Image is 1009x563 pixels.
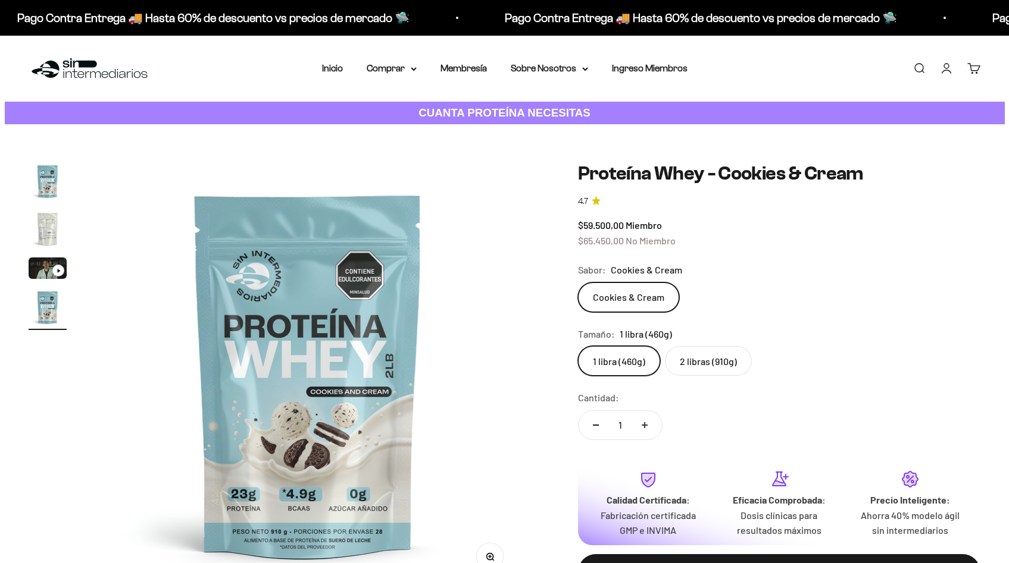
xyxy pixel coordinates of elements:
summary: Sobre Nosotros [511,61,588,76]
span: Cookies & Cream [611,262,682,278]
a: Inicio [322,63,343,73]
span: 4.7 [578,195,588,208]
summary: Comprar [367,61,417,76]
button: Ir al artículo 1 [29,162,67,204]
legend: Sabor: [578,262,606,278]
span: Miembro [626,219,662,231]
span: No Miembro [626,235,676,246]
a: Membresía [441,63,487,73]
strong: Eficacia Comprobada: [733,494,826,505]
span: $65.450,00 [578,235,624,246]
strong: CUANTA PROTEÍNA NECESITAS [418,106,591,119]
a: 4.74.7 de 5.0 estrellas [578,195,980,208]
button: Ir al artículo 4 [29,288,67,330]
p: Pago Contra Entrega 🚚 Hasta 60% de descuento vs precios de mercado 🛸 [17,8,410,27]
a: CUANTA PROTEÍNA NECESITAS [5,102,1005,125]
button: Ir al artículo 2 [29,210,67,251]
button: Aumentar cantidad [627,411,662,439]
p: Ahorra 40% modelo ágil sin intermediarios [854,508,966,538]
strong: Calidad Certificada: [607,494,690,505]
label: Cantidad: [578,390,619,405]
p: Dosis clínicas para resultados máximos [723,508,835,538]
h1: Proteína Whey - Cookies & Cream [578,162,980,185]
img: Proteína Whey - Cookies & Cream [29,162,67,200]
a: Ingreso Miembros [612,63,688,73]
p: Pago Contra Entrega 🚚 Hasta 60% de descuento vs precios de mercado 🛸 [505,8,897,27]
strong: Precio Inteligente: [870,494,950,505]
button: Ir al artículo 3 [29,257,67,282]
p: Fabricación certificada GMP e INVIMA [592,508,704,538]
img: Proteína Whey - Cookies & Cream [29,288,67,326]
button: Reducir cantidad [579,411,613,439]
span: 1 libra (460g) [620,326,672,342]
span: $59.500,00 [578,219,624,231]
legend: Tamaño: [578,326,615,342]
img: Proteína Whey - Cookies & Cream [29,210,67,248]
